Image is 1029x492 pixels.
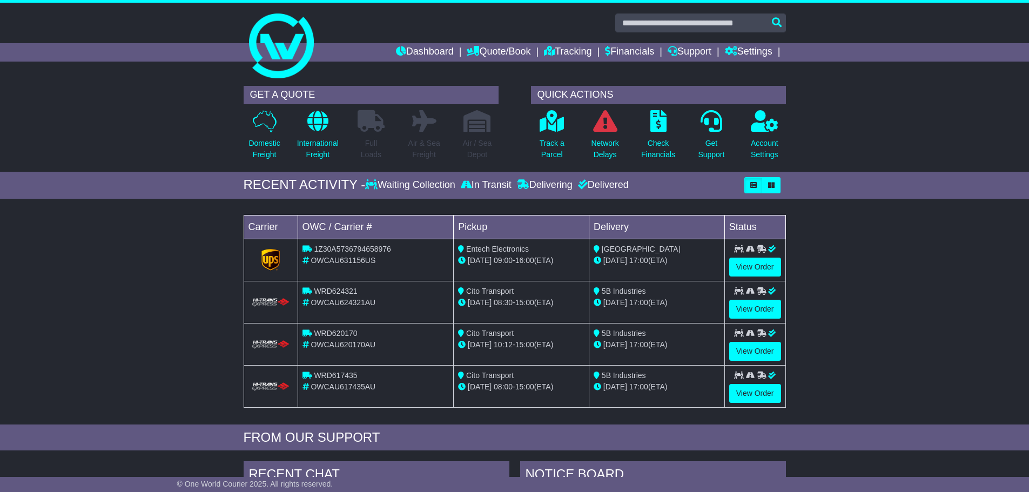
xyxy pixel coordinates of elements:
[697,110,725,166] a: GetSupport
[629,298,648,307] span: 17:00
[494,382,513,391] span: 08:00
[358,138,385,160] p: Full Loads
[458,297,584,308] div: - (ETA)
[244,215,298,239] td: Carrier
[468,382,492,391] span: [DATE]
[603,382,627,391] span: [DATE]
[261,249,280,271] img: GetCarrierServiceLogo
[725,43,772,62] a: Settings
[244,461,509,490] div: RECENT CHAT
[494,256,513,265] span: 09:00
[602,371,646,380] span: 5B Industries
[463,138,492,160] p: Air / Sea Depot
[468,340,492,349] span: [DATE]
[298,215,454,239] td: OWC / Carrier #
[698,138,724,160] p: Get Support
[629,382,648,391] span: 17:00
[539,110,565,166] a: Track aParcel
[540,138,564,160] p: Track a Parcel
[494,298,513,307] span: 08:30
[396,43,454,62] a: Dashboard
[454,215,589,239] td: Pickup
[729,342,781,361] a: View Order
[314,329,357,338] span: WRD620170
[602,245,681,253] span: [GEOGRAPHIC_DATA]
[724,215,785,239] td: Status
[515,256,534,265] span: 16:00
[251,298,291,308] img: HiTrans.png
[602,287,646,295] span: 5B Industries
[515,298,534,307] span: 15:00
[515,340,534,349] span: 15:00
[641,138,675,160] p: Check Financials
[244,86,499,104] div: GET A QUOTE
[594,297,720,308] div: (ETA)
[605,43,654,62] a: Financials
[408,138,440,160] p: Air & Sea Freight
[251,340,291,350] img: HiTrans.png
[311,256,375,265] span: OWCAU631156US
[466,287,514,295] span: Cito Transport
[729,258,781,277] a: View Order
[589,215,724,239] td: Delivery
[494,340,513,349] span: 10:12
[467,43,530,62] a: Quote/Book
[297,138,339,160] p: International Freight
[575,179,629,191] div: Delivered
[297,110,339,166] a: InternationalFreight
[603,298,627,307] span: [DATE]
[751,138,778,160] p: Account Settings
[729,300,781,319] a: View Order
[466,329,514,338] span: Cito Transport
[365,179,458,191] div: Waiting Collection
[594,381,720,393] div: (ETA)
[531,86,786,104] div: QUICK ACTIONS
[314,371,357,380] span: WRD617435
[594,339,720,351] div: (ETA)
[311,298,375,307] span: OWCAU624321AU
[514,179,575,191] div: Delivering
[458,255,584,266] div: - (ETA)
[314,287,357,295] span: WRD624321
[544,43,591,62] a: Tracking
[603,340,627,349] span: [DATE]
[458,381,584,393] div: - (ETA)
[311,382,375,391] span: OWCAU617435AU
[248,138,280,160] p: Domestic Freight
[629,340,648,349] span: 17:00
[668,43,711,62] a: Support
[311,340,375,349] span: OWCAU620170AU
[466,245,529,253] span: Entech Electronics
[244,430,786,446] div: FROM OUR SUPPORT
[591,138,618,160] p: Network Delays
[458,179,514,191] div: In Transit
[629,256,648,265] span: 17:00
[641,110,676,166] a: CheckFinancials
[468,256,492,265] span: [DATE]
[244,177,366,193] div: RECENT ACTIVITY -
[177,480,333,488] span: © One World Courier 2025. All rights reserved.
[594,255,720,266] div: (ETA)
[590,110,619,166] a: NetworkDelays
[520,461,786,490] div: NOTICE BOARD
[458,339,584,351] div: - (ETA)
[729,384,781,403] a: View Order
[248,110,280,166] a: DomesticFreight
[468,298,492,307] span: [DATE]
[314,245,391,253] span: 1Z30A5736794658976
[603,256,627,265] span: [DATE]
[602,329,646,338] span: 5B Industries
[515,382,534,391] span: 15:00
[466,371,514,380] span: Cito Transport
[251,382,291,392] img: HiTrans.png
[750,110,779,166] a: AccountSettings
